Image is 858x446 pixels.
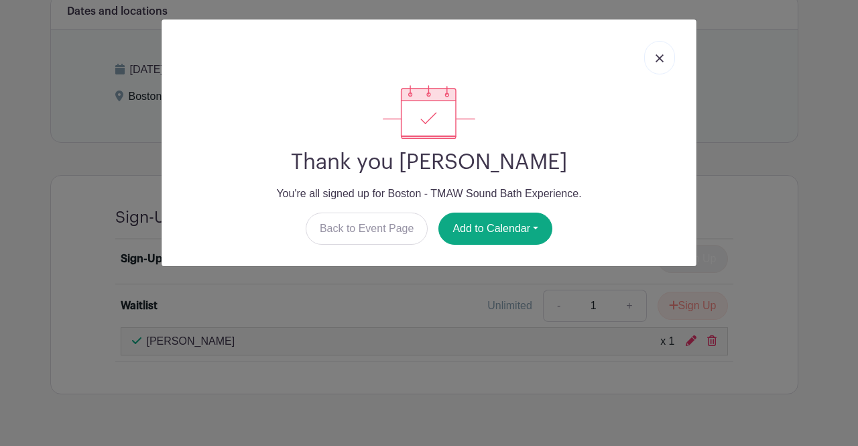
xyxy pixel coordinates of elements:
[656,54,664,62] img: close_button-5f87c8562297e5c2d7936805f587ecaba9071eb48480494691a3f1689db116b3.svg
[438,213,552,245] button: Add to Calendar
[172,150,686,175] h2: Thank you [PERSON_NAME]
[306,213,428,245] a: Back to Event Page
[172,186,686,202] p: You're all signed up for Boston - TMAW Sound Bath Experience.
[383,85,475,139] img: signup_complete-c468d5dda3e2740ee63a24cb0ba0d3ce5d8a4ecd24259e683200fb1569d990c8.svg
